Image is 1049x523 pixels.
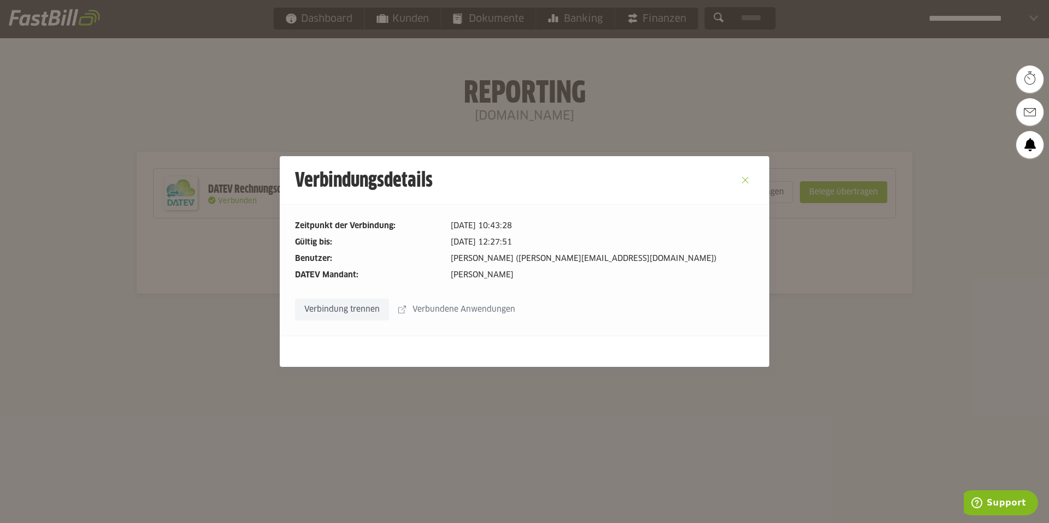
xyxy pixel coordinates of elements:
[391,299,524,320] sl-button: Verbundene Anwendungen
[295,299,389,320] sl-button: Verbindung trennen
[451,253,754,265] dd: [PERSON_NAME] ([PERSON_NAME][EMAIL_ADDRESS][DOMAIN_NAME])
[451,236,754,248] dd: [DATE] 12:27:51
[295,236,442,248] dt: Gültig bis:
[295,220,442,232] dt: Zeitpunkt der Verbindung:
[964,490,1038,518] iframe: Öffnet ein Widget, in dem Sie weitere Informationen finden
[451,269,754,281] dd: [PERSON_NAME]
[295,253,442,265] dt: Benutzer:
[451,220,754,232] dd: [DATE] 10:43:28
[295,269,442,281] dt: DATEV Mandant:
